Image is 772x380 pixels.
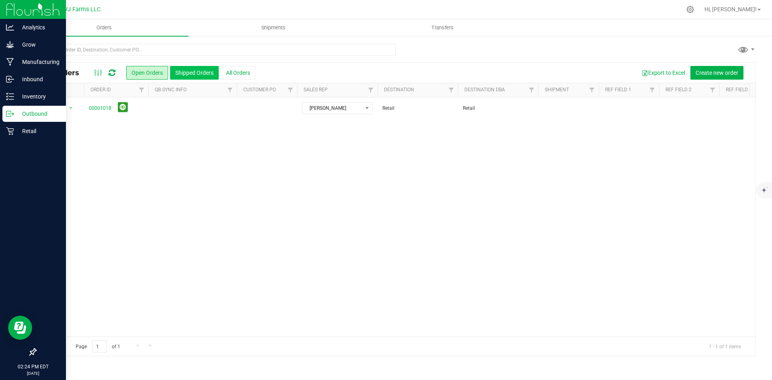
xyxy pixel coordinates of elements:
span: Hi, [PERSON_NAME]! [704,6,757,12]
span: Page of 1 [69,340,127,353]
input: Search Order ID, Destination, Customer PO... [35,44,396,56]
inline-svg: Analytics [6,23,14,31]
p: Retail [14,126,62,136]
div: Manage settings [685,6,695,13]
a: Filter [135,83,148,97]
a: Filter [646,83,659,97]
span: Transfers [421,24,464,31]
span: Retail [463,105,534,112]
a: Orders [19,19,189,36]
a: QB Sync Info [155,87,187,92]
button: Export to Excel [636,66,690,80]
span: select [66,103,76,114]
a: 00001018 [89,105,111,112]
a: Filter [364,83,378,97]
inline-svg: Manufacturing [6,58,14,66]
iframe: Resource center [8,316,32,340]
p: Grow [14,40,62,49]
a: Filter [224,83,237,97]
input: 1 [92,340,107,353]
p: Outbound [14,109,62,119]
p: [DATE] [4,370,62,376]
span: Retail [382,105,453,112]
a: Sales Rep [304,87,328,92]
span: Create new order [696,70,738,76]
a: Transfers [358,19,527,36]
inline-svg: Grow [6,41,14,49]
a: Ref Field 3 [726,87,752,92]
p: 02:24 PM EDT [4,363,62,370]
button: Shipped Orders [170,66,219,80]
button: Open Orders [126,66,168,80]
a: Filter [445,83,458,97]
span: Shipments [250,24,296,31]
p: Manufacturing [14,57,62,67]
a: Filter [585,83,599,97]
a: Filter [706,83,719,97]
span: [PERSON_NAME] [302,103,362,114]
a: Filter [525,83,538,97]
button: All Orders [221,66,255,80]
inline-svg: Inbound [6,75,14,83]
a: Shipments [189,19,358,36]
span: VJ Farms LLC [64,6,101,13]
a: Ref Field 2 [665,87,692,92]
p: Analytics [14,23,62,32]
a: Customer PO [243,87,276,92]
inline-svg: Retail [6,127,14,135]
p: Inbound [14,74,62,84]
a: Shipment [545,87,569,92]
a: Order ID [90,87,111,92]
a: Destination [384,87,414,92]
button: Create new order [690,66,743,80]
a: Filter [284,83,297,97]
span: Orders [86,24,123,31]
a: Destination DBA [464,87,505,92]
p: Inventory [14,92,62,101]
a: Ref Field 1 [605,87,631,92]
inline-svg: Inventory [6,92,14,101]
span: 1 - 1 of 1 items [702,340,747,352]
inline-svg: Outbound [6,110,14,118]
